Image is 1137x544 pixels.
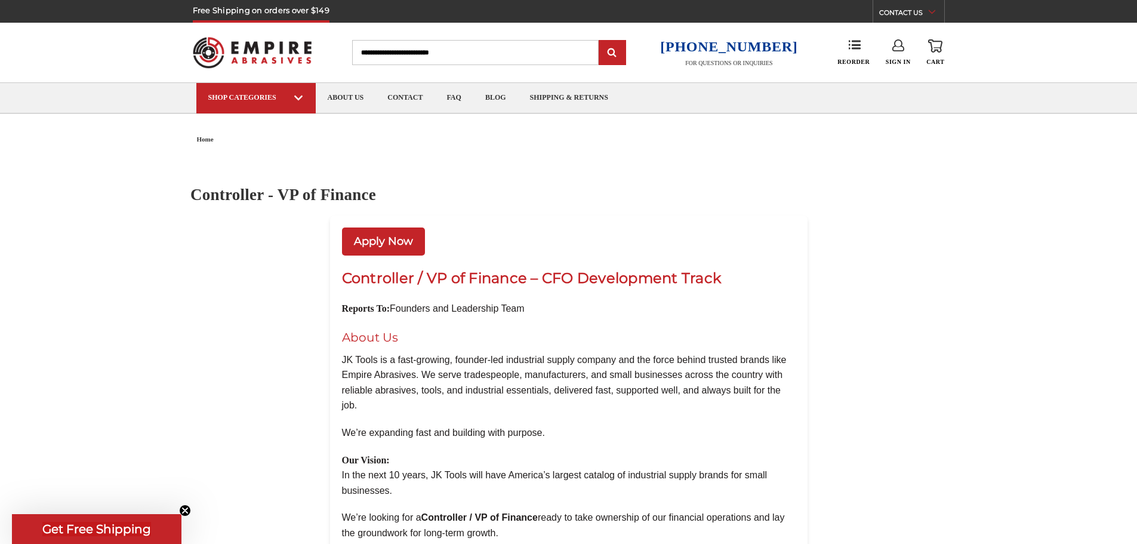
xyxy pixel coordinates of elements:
span: Reorder [837,58,870,66]
a: faq [435,83,473,113]
p: In the next 10 years, JK Tools will have America’s largest catalog of industrial supply brands fo... [342,453,796,499]
b: Controller / VP of Finance [421,512,538,523]
a: shipping & returns [518,83,620,113]
a: CONTACT US [879,6,944,23]
span: Get Free Shipping [42,522,151,536]
span: Sign In [886,58,911,66]
p: FOR QUESTIONS OR INQUIRIES [660,59,797,67]
div: Get Free ShippingClose teaser [12,514,181,544]
p: Founders and Leadership Team [342,301,796,316]
p: JK Tools is a fast-growing, founder-led industrial supply company and the force behind trusted br... [342,352,796,413]
a: [PHONE_NUMBER] [660,38,797,56]
span: Cart [926,58,944,66]
strong: Reports To: [342,303,390,314]
h1: Controller / VP of Finance – CFO Development Track [342,268,796,289]
a: blog [473,83,518,113]
a: Apply Now [342,228,425,256]
img: Empire Abrasives [193,29,312,76]
div: SHOP CATEGORIES [208,93,304,102]
p: We’re expanding fast and building with purpose. [342,425,796,441]
span: home [197,136,214,143]
strong: Our Vision: [342,455,390,465]
input: Submit [600,41,624,65]
a: Reorder [837,39,870,65]
p: We’re looking for a ready to take ownership of our financial operations and lay the groundwork fo... [342,510,796,540]
button: Close teaser [179,505,191,517]
a: about us [316,83,376,113]
h1: Controller - VP of Finance [190,187,947,203]
a: contact [375,83,435,113]
h2: About Us [342,328,796,346]
a: Cart [926,39,944,66]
